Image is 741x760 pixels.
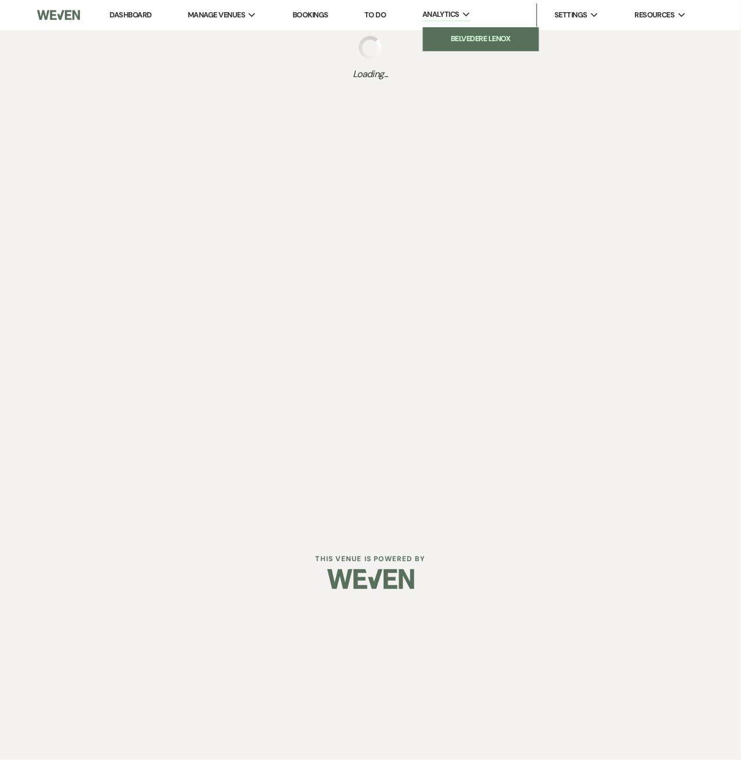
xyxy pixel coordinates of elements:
[188,9,245,21] span: Manage Venues
[422,9,459,20] span: Analytics
[37,3,80,27] img: Weven Logo
[109,10,151,20] a: Dashboard
[554,9,587,21] span: Settings
[327,559,414,599] img: Weven Logo
[293,10,328,20] a: Bookings
[353,67,388,81] span: Loading...
[359,36,382,59] img: loading spinner
[423,27,539,50] a: Belvedere Lenox
[634,9,674,21] span: Resources
[364,10,386,20] a: To Do
[429,33,533,45] li: Belvedere Lenox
